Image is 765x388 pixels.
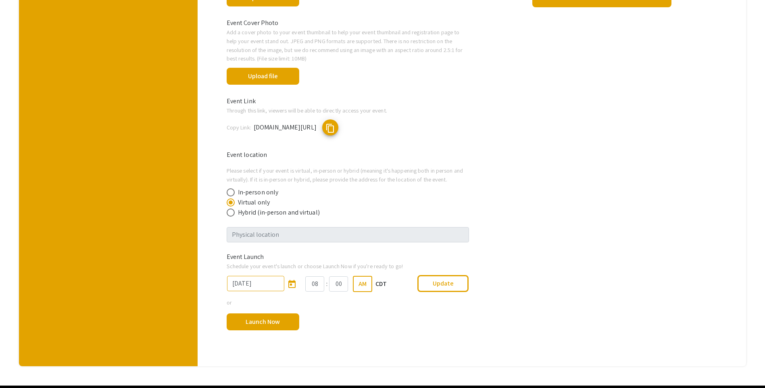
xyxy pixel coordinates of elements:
[227,123,251,131] span: Copy Link:
[353,276,372,292] button: AM
[221,96,475,106] div: Event Link
[305,276,324,292] input: Hours
[329,276,348,292] input: Minutes
[227,262,469,271] p: Schedule your event's launch or choose Launch Now if you're ready to go!
[227,68,299,85] button: Upload file
[372,276,387,289] div: CDT
[322,119,338,136] button: copy submission link button
[254,123,317,131] span: [DOMAIN_NAME][URL]
[235,208,320,217] span: Hybrid (in-person and virtual)
[306,66,326,86] span: done
[324,279,329,289] div: :
[227,106,469,115] p: Through this link, viewers will be able to directly access your event.
[235,198,270,207] span: Virtual only
[227,166,469,184] p: Please select if your event is virtual, in-person or hybrid (meaning it's happening both in perso...
[227,28,469,63] p: Add a cover photo to your event thumbnail to help your event thumbnail and registration page to h...
[345,123,367,132] span: Copied!
[284,276,300,292] button: Open calendar
[227,227,469,242] input: Physical location
[325,123,335,133] span: content_copy
[306,310,326,330] span: done
[221,298,475,307] div: or
[235,188,278,197] span: In-person only
[221,252,284,262] div: Event Launch
[227,150,469,160] p: Event location
[6,352,34,382] iframe: Chat
[227,313,299,330] button: Launch Now
[417,275,469,292] button: Update
[221,18,475,28] div: Event Cover Photo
